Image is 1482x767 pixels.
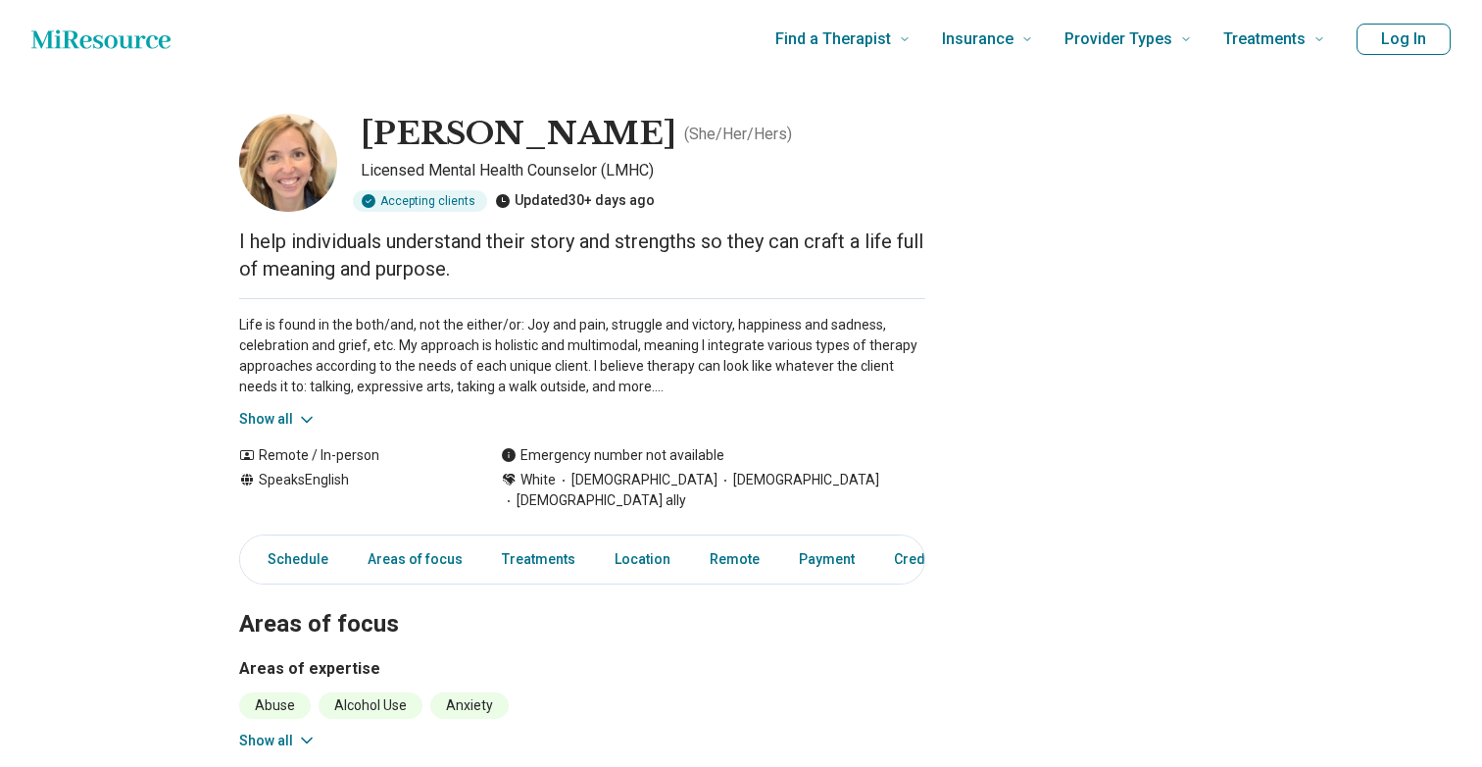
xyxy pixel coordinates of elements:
[775,26,891,53] span: Find a Therapist
[495,190,655,212] div: Updated 30+ days ago
[942,26,1013,53] span: Insurance
[239,692,311,719] li: Abuse
[239,409,317,430] button: Show all
[239,731,317,751] button: Show all
[698,539,771,580] a: Remote
[239,315,925,397] p: Life is found in the both/and, not the either/or: Joy and pain, struggle and victory, happiness a...
[684,123,792,146] p: ( She/Her/Hers )
[430,692,509,719] li: Anxiety
[244,539,340,580] a: Schedule
[1357,24,1451,55] button: Log In
[361,159,925,182] p: Licensed Mental Health Counselor (LMHC)
[501,490,686,511] span: [DEMOGRAPHIC_DATA] ally
[361,114,676,155] h1: [PERSON_NAME]
[1064,26,1172,53] span: Provider Types
[717,470,879,490] span: [DEMOGRAPHIC_DATA]
[490,539,587,580] a: Treatments
[1223,26,1306,53] span: Treatments
[239,228,925,282] p: I help individuals understand their story and strengths so they can craft a life full of meaning ...
[319,692,422,719] li: Alcohol Use
[31,20,171,59] a: Home page
[239,470,462,511] div: Speaks English
[882,539,980,580] a: Credentials
[787,539,866,580] a: Payment
[520,470,556,490] span: White
[501,445,724,466] div: Emergency number not available
[356,539,474,580] a: Areas of focus
[556,470,717,490] span: [DEMOGRAPHIC_DATA]
[239,445,462,466] div: Remote / In-person
[239,114,337,212] img: Jane Williams, Licensed Mental Health Counselor (LMHC)
[603,539,682,580] a: Location
[239,657,925,681] h3: Areas of expertise
[353,190,487,212] div: Accepting clients
[239,561,925,641] h2: Areas of focus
